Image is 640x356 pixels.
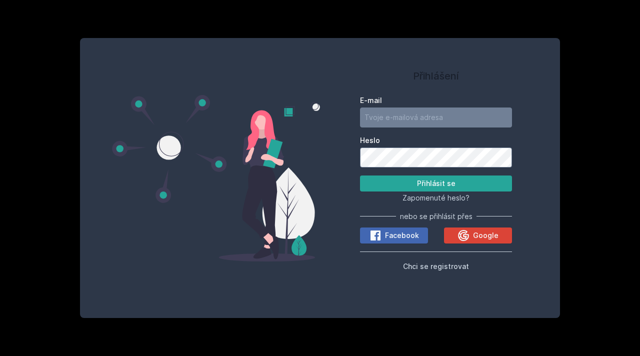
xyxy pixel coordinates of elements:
label: E-mail [360,95,512,105]
span: Zapomenuté heslo? [402,193,469,202]
span: Facebook [385,230,419,240]
input: Tvoje e-mailová adresa [360,107,512,127]
button: Přihlásit se [360,175,512,191]
label: Heslo [360,135,512,145]
button: Facebook [360,227,428,243]
button: Chci se registrovat [403,260,469,272]
button: Google [444,227,512,243]
span: Chci se registrovat [403,262,469,270]
h1: Přihlášení [360,68,512,83]
span: nebo se přihlásit přes [400,211,472,221]
span: Google [473,230,498,240]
